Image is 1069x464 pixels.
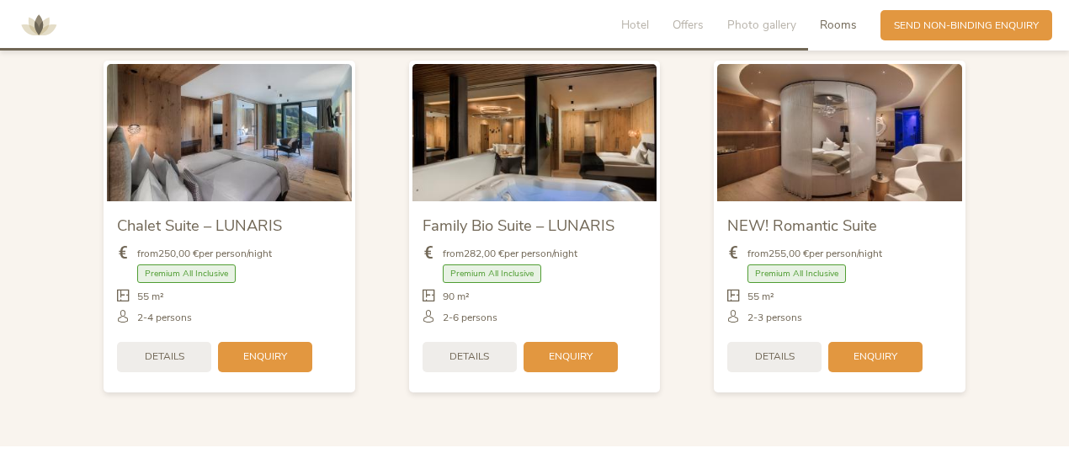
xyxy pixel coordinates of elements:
[243,349,287,364] span: Enquiry
[443,247,577,261] span: from per person/night
[747,290,774,304] span: 55 m²
[769,247,809,260] b: 255,00 €
[755,349,795,364] span: Details
[747,247,882,261] span: from per person/night
[137,247,272,261] span: from per person/night
[137,290,164,304] span: 55 m²
[107,64,352,201] img: Chalet Suite – LUNARIS
[673,17,704,33] span: Offers
[894,19,1039,33] span: Send non-binding enquiry
[717,64,962,201] img: NEW! Romantic Suite
[423,215,614,236] span: Family Bio Suite – LUNARIS
[621,17,649,33] span: Hotel
[13,20,64,29] a: AMONTI & LUNARIS Wellnessresort
[727,215,877,236] span: NEW! Romantic Suite
[117,215,282,236] span: Chalet Suite – LUNARIS
[449,349,489,364] span: Details
[727,17,796,33] span: Photo gallery
[443,311,497,325] span: 2-6 persons
[443,264,541,284] span: Premium All Inclusive
[464,247,504,260] b: 282,00 €
[854,349,897,364] span: Enquiry
[747,311,802,325] span: 2-3 persons
[137,311,192,325] span: 2-4 persons
[145,349,184,364] span: Details
[158,247,199,260] b: 250,00 €
[549,349,593,364] span: Enquiry
[412,64,657,201] img: Family Bio Suite – LUNARIS
[137,264,236,284] span: Premium All Inclusive
[747,264,846,284] span: Premium All Inclusive
[820,17,857,33] span: Rooms
[443,290,470,304] span: 90 m²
